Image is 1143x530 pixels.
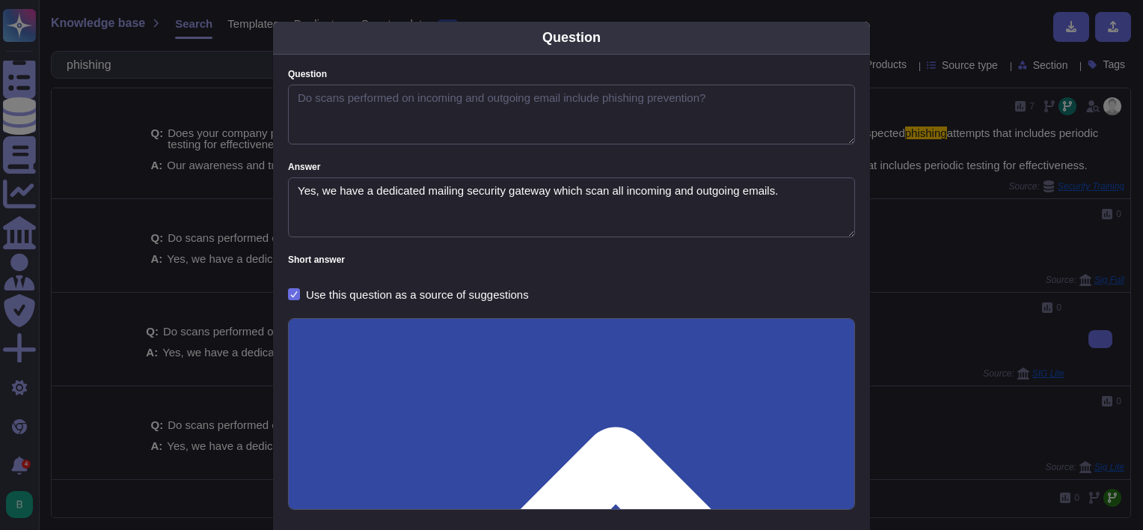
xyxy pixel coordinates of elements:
[288,70,855,79] label: Question
[288,162,855,171] label: Answer
[542,28,601,48] div: Question
[306,289,529,300] div: Use this question as a source of suggestions
[288,255,855,264] label: Short answer
[288,177,855,237] textarea: Yes, we have a dedicated mailing security gateway which scan all incoming and outgoing emails.
[288,85,855,144] textarea: Do scans performed on incoming and outgoing email include phishing prevention?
